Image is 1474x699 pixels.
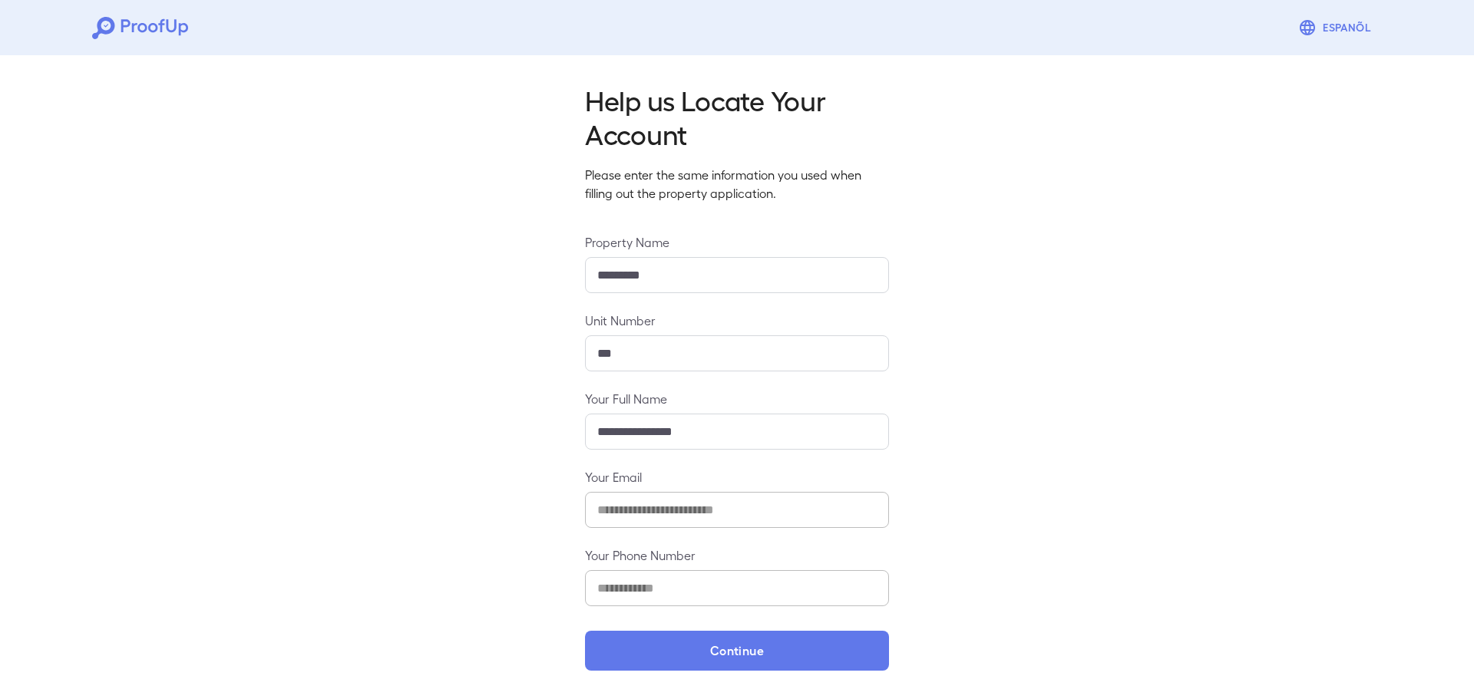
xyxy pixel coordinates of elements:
[585,390,889,407] label: Your Full Name
[585,233,889,251] label: Property Name
[1292,12,1382,43] button: Espanõl
[585,631,889,671] button: Continue
[585,468,889,486] label: Your Email
[585,166,889,203] p: Please enter the same information you used when filling out the property application.
[585,312,889,329] label: Unit Number
[585,83,889,150] h2: Help us Locate Your Account
[585,546,889,564] label: Your Phone Number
